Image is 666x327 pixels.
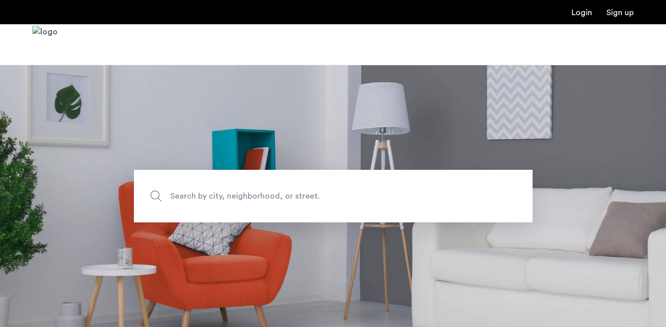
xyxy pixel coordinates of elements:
[606,9,634,17] a: Registration
[572,9,592,17] a: Login
[32,26,58,64] img: logo
[134,170,533,222] input: Apartment Search
[32,26,58,64] a: Cazamio Logo
[170,189,449,203] span: Search by city, neighborhood, or street.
